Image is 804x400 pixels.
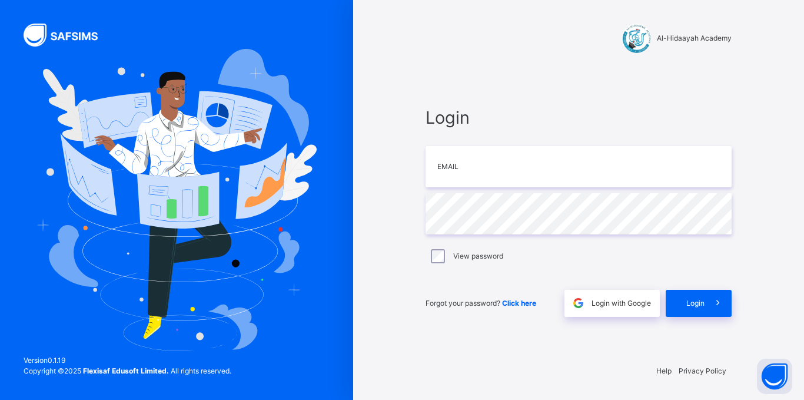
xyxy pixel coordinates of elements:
span: Al-Hidaayah Academy [657,33,732,44]
span: Login with Google [592,298,651,309]
a: Help [656,366,672,375]
img: Hero Image [36,49,317,351]
label: View password [453,251,503,262]
span: Version 0.1.19 [24,355,231,366]
button: Open asap [757,359,792,394]
span: Forgot your password? [426,299,536,308]
span: Login [426,105,732,130]
img: SAFSIMS Logo [24,24,112,47]
span: Copyright © 2025 All rights reserved. [24,366,231,375]
span: Login [686,298,705,309]
img: google.396cfc9801f0270233282035f929180a.svg [572,296,585,310]
a: Click here [502,299,536,308]
a: Privacy Policy [679,366,726,375]
strong: Flexisaf Edusoft Limited. [83,366,169,375]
